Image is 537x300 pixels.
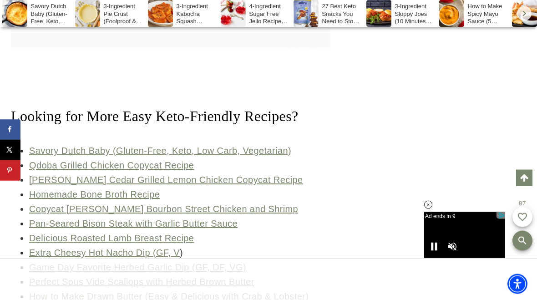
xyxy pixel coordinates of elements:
iframe: Advertisement [103,259,434,300]
a: Savory Dutch Baby (Gluten-Free, Keto, Low Carb, Vegetarian) [29,146,291,156]
a: Scroll to top [516,170,532,186]
li: ) [29,246,330,260]
a: Delicious Roasted Lamb Breast Recipe [29,234,194,244]
span: Looking for More Easy Keto-Friendly Recipes? [11,108,299,125]
a: [PERSON_NAME] Cedar Grilled Lemon Chicken Copycat Recipe [29,175,303,185]
a: Homemade Bone Broth Recipe [29,190,160,200]
div: Accessibility Menu [507,274,527,294]
iframe: Advertisement [376,24,512,215]
a: Extra Cheesy Hot Nacho Dip (GF, V [29,248,180,258]
a: Copycat [PERSON_NAME] Bourbon Street Chicken and Shrimp [29,204,298,214]
a: Qdoba Grilled Chicken Copycat Recipe [29,161,194,171]
a: Pan-Seared Bison Steak with Garlic Butter Sauce [29,219,238,229]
